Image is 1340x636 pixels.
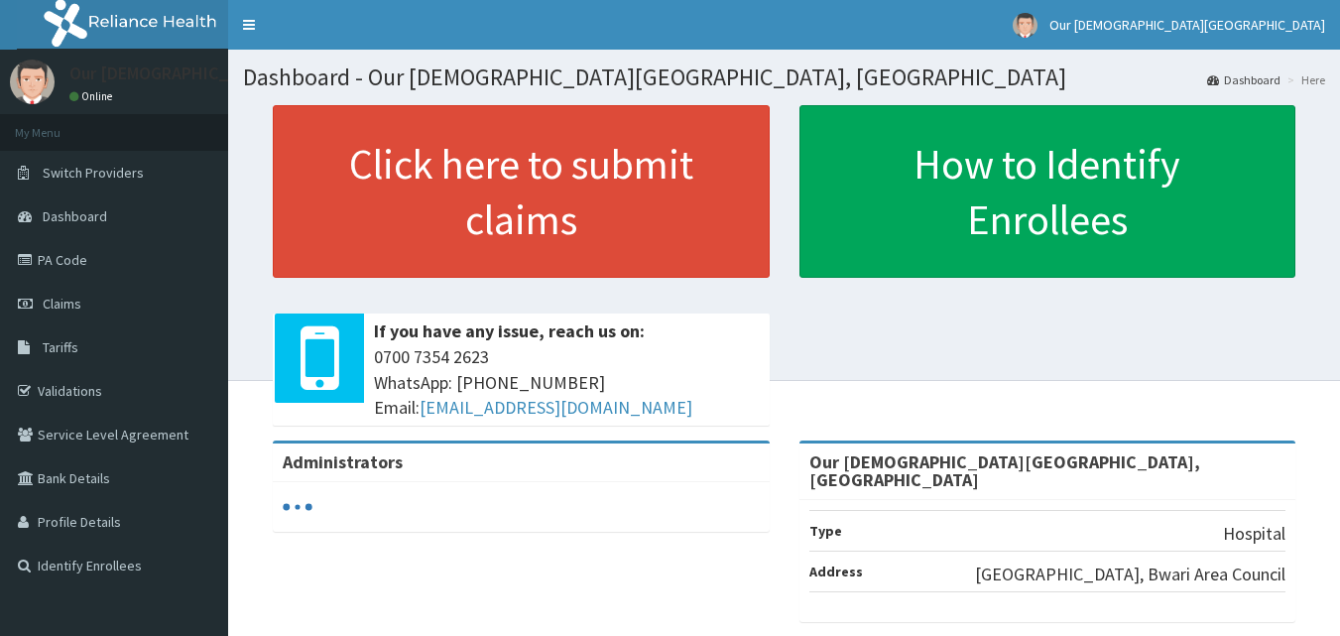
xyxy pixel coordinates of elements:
p: [GEOGRAPHIC_DATA], Bwari Area Council [975,562,1285,587]
a: [EMAIL_ADDRESS][DOMAIN_NAME] [420,396,692,419]
b: Type [809,522,842,540]
a: How to Identify Enrollees [799,105,1296,278]
span: Our [DEMOGRAPHIC_DATA][GEOGRAPHIC_DATA] [1049,16,1325,34]
p: Hospital [1223,521,1285,547]
img: User Image [10,60,55,104]
a: Dashboard [1207,71,1280,88]
span: Claims [43,295,81,313]
b: If you have any issue, reach us on: [374,319,645,342]
b: Administrators [283,450,403,473]
h1: Dashboard - Our [DEMOGRAPHIC_DATA][GEOGRAPHIC_DATA], [GEOGRAPHIC_DATA] [243,64,1325,90]
li: Here [1282,71,1325,88]
span: Dashboard [43,207,107,225]
span: 0700 7354 2623 WhatsApp: [PHONE_NUMBER] Email: [374,344,760,421]
strong: Our [DEMOGRAPHIC_DATA][GEOGRAPHIC_DATA], [GEOGRAPHIC_DATA] [809,450,1200,491]
b: Address [809,563,863,580]
span: Tariffs [43,338,78,356]
a: Click here to submit claims [273,105,770,278]
p: Our [DEMOGRAPHIC_DATA][GEOGRAPHIC_DATA] [69,64,439,82]
img: User Image [1013,13,1037,38]
span: Switch Providers [43,164,144,182]
a: Online [69,89,117,103]
svg: audio-loading [283,492,312,522]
